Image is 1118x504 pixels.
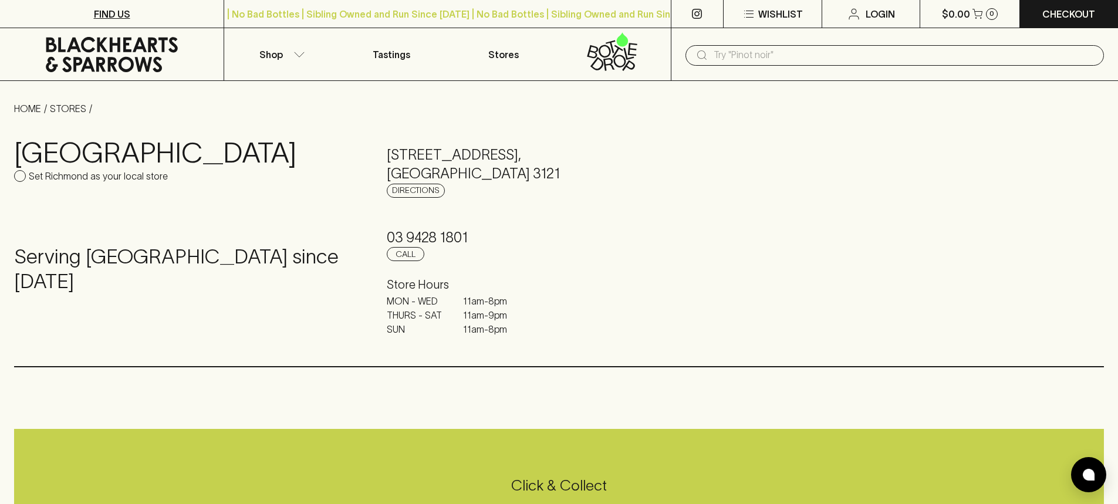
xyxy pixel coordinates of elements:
[488,48,519,62] p: Stores
[989,11,994,17] p: 0
[463,308,522,322] p: 11am - 9pm
[463,294,522,308] p: 11am - 8pm
[387,146,731,183] h5: [STREET_ADDRESS] , [GEOGRAPHIC_DATA] 3121
[758,7,803,21] p: Wishlist
[1042,7,1095,21] p: Checkout
[259,48,283,62] p: Shop
[942,7,970,21] p: $0.00
[387,322,445,336] p: SUN
[1083,469,1095,481] img: bubble-icon
[373,48,410,62] p: Tastings
[387,247,424,261] a: Call
[14,476,1104,495] h5: Click & Collect
[336,28,447,80] a: Tastings
[50,103,86,114] a: STORES
[387,294,445,308] p: MON - WED
[387,228,731,247] h5: 03 9428 1801
[463,322,522,336] p: 11am - 8pm
[29,169,168,183] p: Set Richmond as your local store
[387,184,445,198] a: Directions
[14,245,359,294] h4: Serving [GEOGRAPHIC_DATA] since [DATE]
[14,103,41,114] a: HOME
[94,7,130,21] p: FIND US
[224,28,336,80] button: Shop
[714,46,1095,65] input: Try "Pinot noir"
[448,28,559,80] a: Stores
[14,136,359,169] h3: [GEOGRAPHIC_DATA]
[387,308,445,322] p: THURS - SAT
[866,7,895,21] p: Login
[387,275,731,294] h6: Store Hours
